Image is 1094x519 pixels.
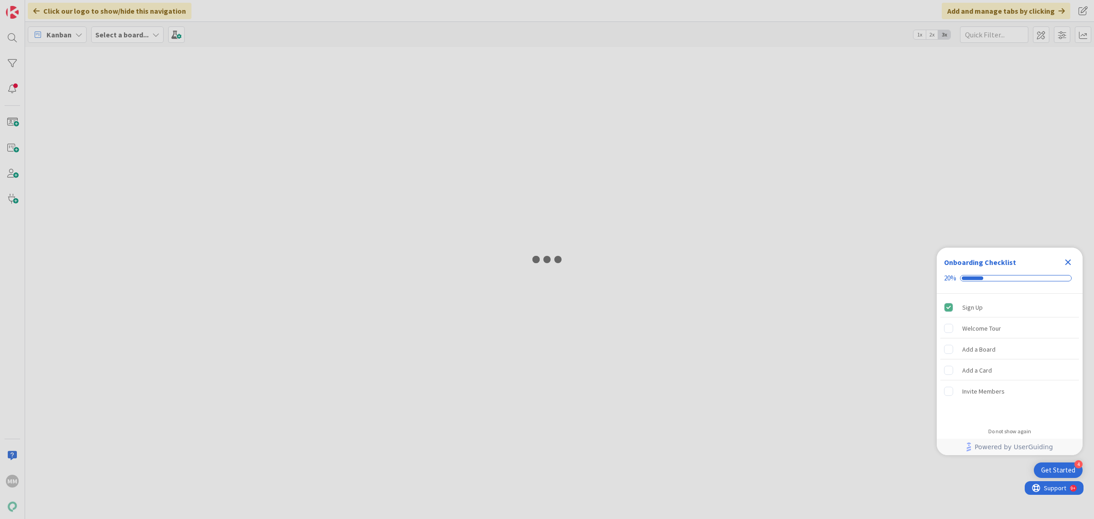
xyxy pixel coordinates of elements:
span: Powered by UserGuiding [975,441,1053,452]
div: Add a Board is incomplete. [940,339,1079,359]
div: 20% [944,274,956,282]
div: Invite Members [962,386,1005,397]
div: Add a Board [962,344,996,355]
div: Invite Members is incomplete. [940,381,1079,401]
div: Onboarding Checklist [944,257,1016,268]
span: Support [19,1,41,12]
div: Add a Card is incomplete. [940,360,1079,380]
div: Footer [937,439,1083,455]
div: Sign Up [962,302,983,313]
div: Do not show again [988,428,1031,435]
div: Welcome Tour is incomplete. [940,318,1079,338]
div: 9+ [46,4,51,11]
div: Checklist progress: 20% [944,274,1075,282]
div: Open Get Started checklist, remaining modules: 4 [1034,462,1083,478]
div: Checklist items [937,294,1083,422]
div: 4 [1074,460,1083,468]
div: Checklist Container [937,248,1083,455]
div: Add a Card [962,365,992,376]
div: Sign Up is complete. [940,297,1079,317]
div: Welcome Tour [962,323,1001,334]
a: Powered by UserGuiding [941,439,1078,455]
div: Get Started [1041,466,1075,475]
div: Close Checklist [1061,255,1075,270]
